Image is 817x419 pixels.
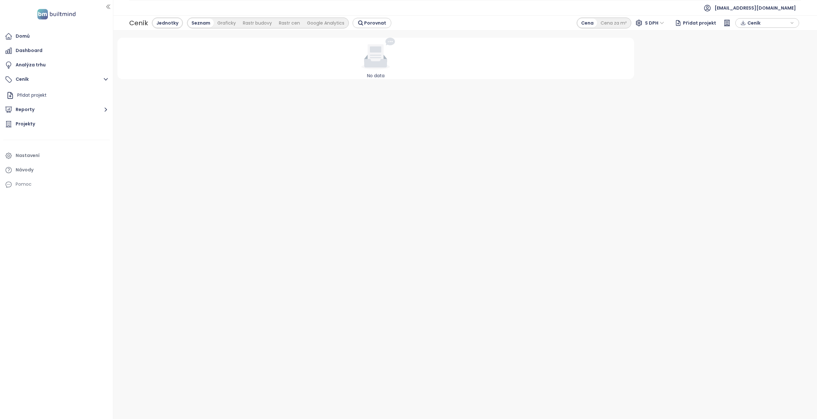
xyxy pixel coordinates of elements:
[129,17,148,29] div: Ceník
[578,19,597,27] div: Cena
[275,19,304,27] div: Rastr cen
[3,164,110,176] a: Návody
[364,19,386,26] span: Porovnat
[304,19,348,27] div: Google Analytics
[715,0,796,16] span: [EMAIL_ADDRESS][DOMAIN_NAME]
[153,19,182,27] div: Jednotky
[597,19,630,27] div: Cena za m²
[16,61,46,69] div: Analýza trhu
[35,8,78,21] img: logo
[5,89,108,102] div: Přidat projekt
[16,180,32,188] div: Pomoc
[239,19,275,27] div: Rastr budovy
[3,103,110,116] button: Reporty
[16,166,34,174] div: Návody
[3,59,110,71] a: Analýza trhu
[3,30,110,43] a: Domů
[3,73,110,86] button: Ceník
[16,47,42,55] div: Dashboard
[683,17,716,29] span: Přidat projekt
[3,44,110,57] a: Dashboard
[739,18,796,28] div: button
[16,152,40,160] div: Nastavení
[120,72,632,79] div: No data
[3,118,110,131] a: Projekty
[3,178,110,191] div: Pomoc
[747,18,789,28] span: Ceník
[3,149,110,162] a: Nastavení
[645,18,664,28] span: S DPH
[17,91,47,99] div: Přidat projekt
[353,18,391,28] button: Porovnat
[16,120,35,128] div: Projekty
[214,19,239,27] div: Graficky
[188,19,214,27] div: Seznam
[16,32,30,40] div: Domů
